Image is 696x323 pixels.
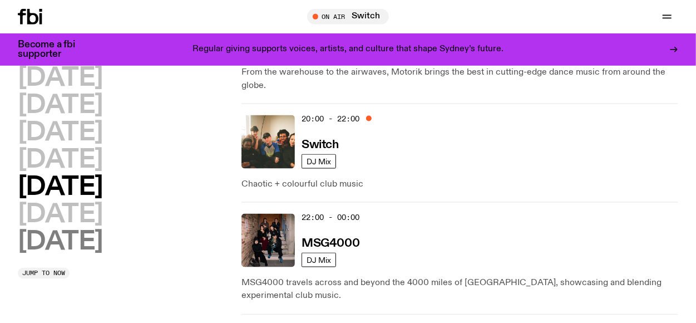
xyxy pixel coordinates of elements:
button: On AirSwitch [307,9,389,25]
button: [DATE] [18,229,103,255]
button: [DATE] [18,202,103,227]
a: DJ Mix [302,253,336,267]
p: From the warehouse to the airwaves, Motorik brings the best in cutting-edge dance music from arou... [241,66,678,92]
a: MSG4000 [302,236,359,249]
h3: Switch [302,139,338,151]
p: Chaotic + colourful club music [241,178,678,191]
button: [DATE] [18,120,103,145]
a: DJ Mix [302,154,336,169]
img: A warm film photo of the switch team sitting close together. from left to right: Cedar, Lau, Sand... [241,115,295,169]
button: [DATE] [18,93,103,118]
p: MSG4000 travels across and beyond the 4000 miles of [GEOGRAPHIC_DATA], showcasing and blending ex... [241,276,678,303]
span: 22:00 - 00:00 [302,212,359,223]
span: 20:00 - 22:00 [302,114,359,124]
span: DJ Mix [307,256,331,264]
p: Regular giving supports voices, artists, and culture that shape Sydney’s future. [192,45,504,55]
h3: Become a fbi supporter [18,40,89,59]
a: Switch [302,137,338,151]
h3: MSG4000 [302,238,359,249]
button: [DATE] [18,66,103,91]
button: [DATE] [18,175,103,200]
span: DJ Mix [307,157,331,165]
span: Jump to now [22,270,65,276]
button: [DATE] [18,148,103,173]
button: Jump to now [18,268,70,279]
